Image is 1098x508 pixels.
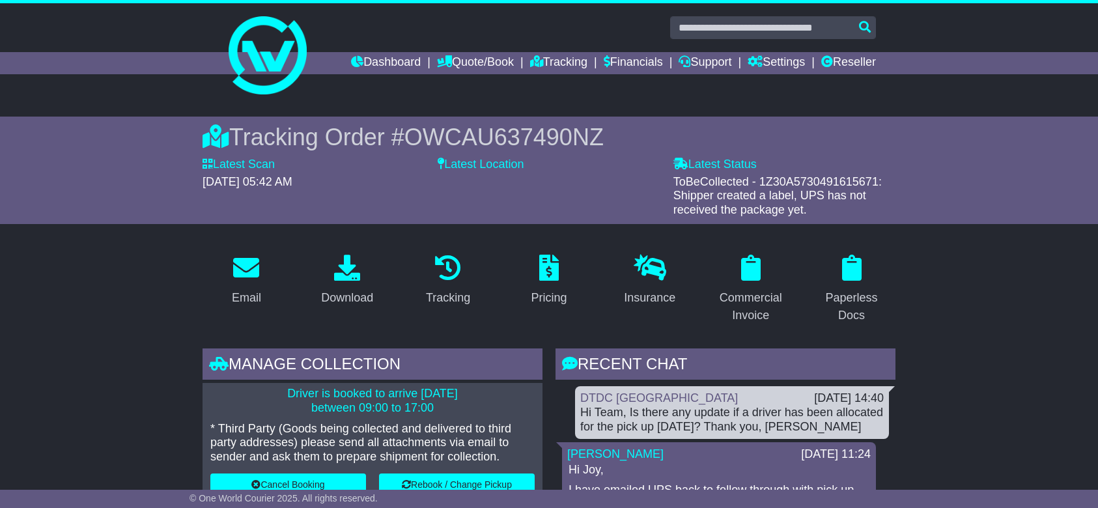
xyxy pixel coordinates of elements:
span: ToBeCollected - 1Z30A5730491615671: Shipper created a label, UPS has not received the package yet. [673,175,882,216]
label: Latest Status [673,158,757,172]
a: Dashboard [351,52,421,74]
div: [DATE] 14:40 [814,391,884,406]
span: © One World Courier 2025. All rights reserved. [190,493,378,503]
div: Manage collection [203,348,542,384]
span: [DATE] 05:42 AM [203,175,292,188]
div: Paperless Docs [816,289,887,324]
button: Cancel Booking [210,473,366,496]
a: Download [313,250,382,311]
a: Financials [604,52,663,74]
div: Tracking Order # [203,123,895,151]
a: Reseller [821,52,876,74]
div: Insurance [624,289,675,307]
a: DTDC [GEOGRAPHIC_DATA] [580,391,738,404]
div: Hi Team, Is there any update if a driver has been allocated for the pick up [DATE]? Thank you, [P... [580,406,884,434]
a: [PERSON_NAME] [567,447,664,460]
label: Latest Location [438,158,524,172]
a: Pricing [522,250,575,311]
span: OWCAU637490NZ [404,124,604,150]
a: Tracking [530,52,587,74]
a: Paperless Docs [808,250,895,329]
a: Support [679,52,731,74]
div: Tracking [426,289,470,307]
a: Email [223,250,270,311]
a: Settings [748,52,805,74]
div: Pricing [531,289,567,307]
div: RECENT CHAT [556,348,895,384]
p: * Third Party (Goods being collected and delivered to third party addresses) please send all atta... [210,422,535,464]
p: Driver is booked to arrive [DATE] between 09:00 to 17:00 [210,387,535,415]
div: Email [232,289,261,307]
div: Download [321,289,373,307]
p: Hi Joy, [569,463,869,477]
div: [DATE] 11:24 [801,447,871,462]
button: Rebook / Change Pickup [379,473,535,496]
a: Insurance [615,250,684,311]
div: Commercial Invoice [715,289,786,324]
a: Tracking [417,250,479,311]
label: Latest Scan [203,158,275,172]
a: Commercial Invoice [707,250,795,329]
a: Quote/Book [437,52,514,74]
